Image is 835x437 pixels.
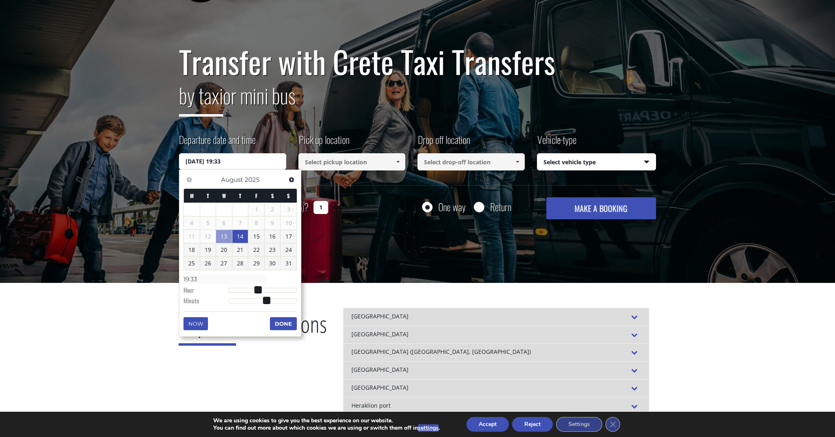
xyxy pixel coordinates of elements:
a: 15 [248,230,264,243]
a: 14 [232,230,248,243]
button: Accept [466,417,509,432]
h1: Transfer with Crete Taxi Transfers [179,44,656,79]
span: 2025 [245,176,259,183]
span: 1 [248,203,264,216]
label: Return [490,202,511,212]
a: 30 [265,257,281,270]
div: [GEOGRAPHIC_DATA] ([GEOGRAPHIC_DATA], [GEOGRAPHIC_DATA]) [343,343,649,361]
span: Saturday [271,192,274,200]
dt: Hour [183,286,229,296]
button: Settings [556,417,602,432]
button: MAKE A BOOKING [546,197,656,219]
span: Next [288,177,295,183]
dt: Minute [183,296,229,307]
span: Thursday [239,192,241,200]
input: Select pickup location [298,153,406,170]
span: 5 [200,216,216,230]
div: Heraklion port [343,397,649,415]
h2: or mini bus [179,79,656,123]
h2: Destinations [179,308,327,352]
span: Popular [179,308,236,346]
span: 11 [184,230,200,243]
label: Departure date and time [179,132,256,153]
span: 6 [216,216,232,230]
div: [GEOGRAPHIC_DATA] [343,361,649,379]
a: 13 [216,230,232,243]
p: We are using cookies to give you the best experience on our website. [213,417,440,424]
span: Select vehicle type [537,154,656,171]
a: 21 [232,243,248,256]
label: Drop off location [417,132,470,153]
span: by taxi [179,80,223,117]
p: You can find out more about which cookies we are using or switch them off in . [213,424,440,432]
span: Previous [186,177,192,183]
a: Next [286,174,297,185]
span: 12 [200,230,216,243]
button: Close GDPR Cookie Banner [605,417,620,432]
span: August [221,176,243,183]
button: settings [418,424,439,432]
span: 7 [232,216,248,230]
a: 19 [200,243,216,256]
a: Show All Items [510,153,524,170]
div: [GEOGRAPHIC_DATA] [343,379,649,397]
a: 28 [232,257,248,270]
a: 31 [281,257,296,270]
a: 23 [265,243,281,256]
a: 20 [216,243,232,256]
span: Sunday [287,192,290,200]
label: Pick up location [298,132,349,153]
div: [GEOGRAPHIC_DATA] [343,308,649,326]
button: Reject [512,417,553,432]
span: 3 [281,203,296,216]
input: Select drop-off location [417,153,525,170]
span: Monday [190,192,194,200]
span: Tuesday [207,192,209,200]
label: One way [438,202,466,212]
span: 8 [248,216,264,230]
a: Previous [183,174,194,185]
span: Wednesday [222,192,226,200]
span: 4 [184,216,200,230]
span: 2 [265,203,281,216]
a: 17 [281,230,296,243]
label: Vehicle type [537,132,577,153]
a: 22 [248,243,264,256]
button: Now [183,317,208,330]
a: 16 [265,230,281,243]
span: 9 [265,216,281,230]
button: Done [270,317,297,330]
a: 27 [216,257,232,270]
a: Show All Items [391,153,405,170]
a: 26 [200,257,216,270]
a: 24 [281,243,296,256]
a: 25 [184,257,200,270]
a: 18 [184,243,200,256]
span: Friday [255,192,258,200]
a: 29 [248,257,264,270]
span: 10 [281,216,296,230]
div: [GEOGRAPHIC_DATA] [343,326,649,344]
